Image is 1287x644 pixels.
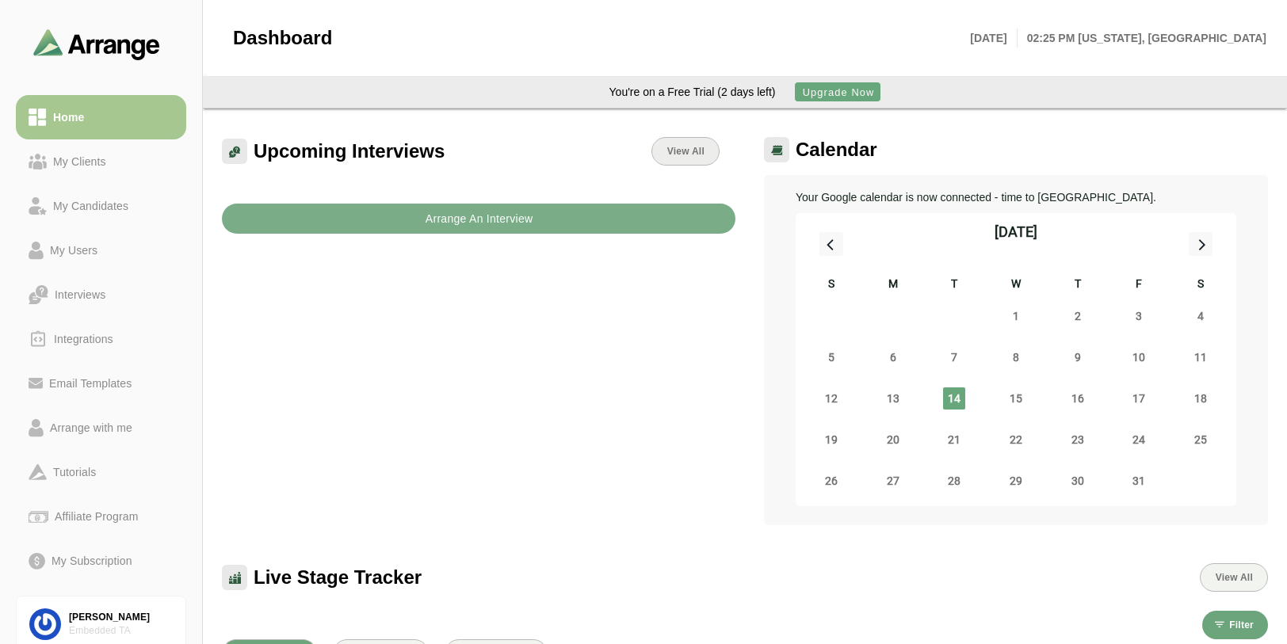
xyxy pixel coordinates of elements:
[800,275,862,295] div: S
[16,494,186,539] a: Affiliate Program
[862,275,924,295] div: M
[47,463,102,482] div: Tutorials
[16,450,186,494] a: Tutorials
[651,137,720,166] a: View All
[1018,29,1266,48] p: 02:25 PM [US_STATE], [GEOGRAPHIC_DATA]
[985,275,1047,295] div: W
[1170,275,1232,295] div: S
[16,139,186,184] a: My Clients
[43,374,138,393] div: Email Templates
[1200,563,1268,592] button: View All
[1005,470,1027,492] span: Wednesday, October 29, 2025
[820,346,842,368] span: Sunday, October 5, 2025
[609,83,776,101] div: You're on a Free Trial (2 days left)
[48,285,112,304] div: Interviews
[1109,275,1171,295] div: F
[16,228,186,272] a: My Users
[44,241,104,260] div: My Users
[1005,305,1027,327] span: Wednesday, October 1, 2025
[16,361,186,406] a: Email Templates
[69,624,173,638] div: Embedded TA
[796,138,877,162] span: Calendar
[923,275,985,295] div: T
[995,221,1037,243] div: [DATE]
[1067,470,1089,492] span: Thursday, October 30, 2025
[970,29,1017,48] p: [DATE]
[1067,429,1089,451] span: Thursday, October 23, 2025
[425,204,533,234] b: Arrange An Interview
[882,429,904,451] span: Monday, October 20, 2025
[1047,275,1109,295] div: T
[882,470,904,492] span: Monday, October 27, 2025
[1128,305,1150,327] span: Friday, October 3, 2025
[1128,429,1150,451] span: Friday, October 24, 2025
[33,29,160,59] img: arrangeai-name-small-logo.4d2b8aee.svg
[1005,387,1027,410] span: Wednesday, October 15, 2025
[16,272,186,317] a: Interviews
[1067,305,1089,327] span: Thursday, October 2, 2025
[1128,470,1150,492] span: Friday, October 31, 2025
[16,317,186,361] a: Integrations
[1190,305,1212,327] span: Saturday, October 4, 2025
[1128,346,1150,368] span: Friday, October 10, 2025
[16,539,186,583] a: My Subscription
[820,387,842,410] span: Sunday, October 12, 2025
[1128,387,1150,410] span: Friday, October 17, 2025
[1190,346,1212,368] span: Saturday, October 11, 2025
[45,551,139,570] div: My Subscription
[795,82,880,101] button: Upgrade Now
[69,611,173,624] div: [PERSON_NAME]
[47,108,90,127] div: Home
[1005,346,1027,368] span: Wednesday, October 8, 2025
[882,346,904,368] span: Monday, October 6, 2025
[943,387,965,410] span: Tuesday, October 14, 2025
[801,86,874,98] span: Upgrade Now
[16,184,186,228] a: My Candidates
[1190,387,1212,410] span: Saturday, October 18, 2025
[1190,429,1212,451] span: Saturday, October 25, 2025
[882,387,904,410] span: Monday, October 13, 2025
[47,152,113,171] div: My Clients
[254,566,422,589] span: Live Stage Tracker
[943,470,965,492] span: Tuesday, October 28, 2025
[1005,429,1027,451] span: Wednesday, October 22, 2025
[47,196,135,215] div: My Candidates
[943,429,965,451] span: Tuesday, October 21, 2025
[1228,619,1254,631] span: Filter
[1202,611,1268,639] button: Filter
[16,406,186,450] a: Arrange with me
[943,346,965,368] span: Tuesday, October 7, 2025
[1067,387,1089,410] span: Thursday, October 16, 2025
[222,204,735,234] button: Arrange An Interview
[48,330,120,349] div: Integrations
[254,139,445,163] span: Upcoming Interviews
[16,95,186,139] a: Home
[796,188,1236,207] p: Your Google calendar is now connected - time to [GEOGRAPHIC_DATA].
[820,429,842,451] span: Sunday, October 19, 2025
[233,26,332,50] span: Dashboard
[1067,346,1089,368] span: Thursday, October 9, 2025
[1215,572,1253,583] span: View All
[48,507,144,526] div: Affiliate Program
[44,418,139,437] div: Arrange with me
[820,470,842,492] span: Sunday, October 26, 2025
[666,146,705,157] span: View All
